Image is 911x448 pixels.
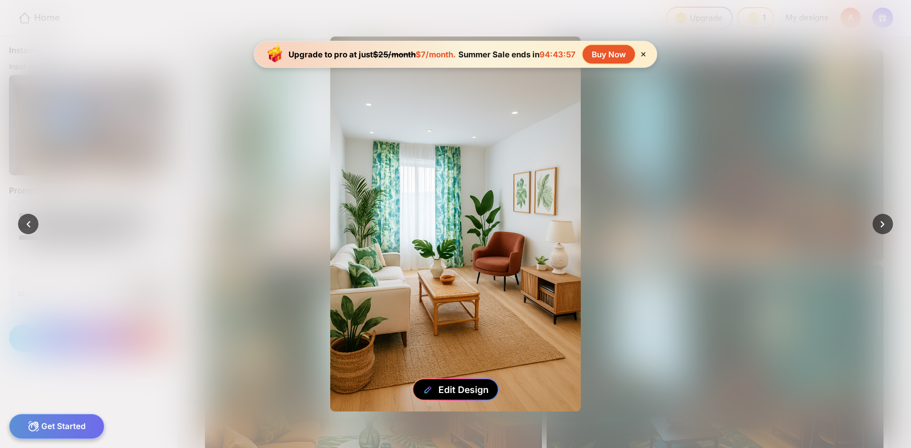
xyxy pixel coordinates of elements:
span: $25/month [373,50,416,59]
div: Edit Design [438,384,489,395]
span: 94:43:57 [539,50,576,59]
span: $7/month. [416,50,456,59]
img: upgrade-banner-new-year-icon.gif [264,43,287,66]
div: Get Started [9,414,104,439]
div: Upgrade to pro at just [288,50,456,59]
div: Summer Sale ends in [456,50,578,59]
div: Buy Now [583,45,635,64]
